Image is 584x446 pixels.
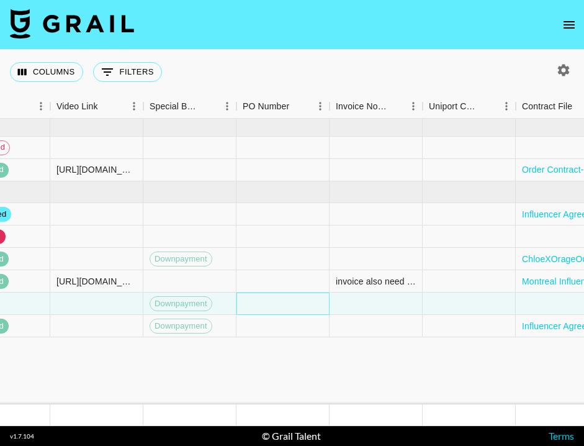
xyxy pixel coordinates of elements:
[311,97,330,116] button: Menu
[143,94,236,119] div: Special Booking Type
[497,97,516,116] button: Menu
[93,62,162,82] button: Show filters
[549,430,574,442] a: Terms
[404,97,423,116] button: Menu
[150,321,212,332] span: Downpayment
[150,253,212,265] span: Downpayment
[429,94,480,119] div: Uniport Contact Email
[150,94,200,119] div: Special Booking Type
[10,432,34,440] div: v 1.7.104
[522,94,572,119] div: Contract File
[336,94,387,119] div: Invoice Notes
[50,94,143,119] div: Video Link
[56,163,137,176] div: https://www.tiktok.com/@isidora.jelaca_/video/7537261746793303302 / https://www.instagram.com/ree...
[56,94,98,119] div: Video Link
[236,94,330,119] div: PO Number
[557,12,582,37] button: open drawer
[387,98,404,115] button: Sort
[480,98,497,115] button: Sort
[125,97,143,116] button: Menu
[289,98,307,115] button: Sort
[56,275,137,288] div: https://www.instagram.com/p/DOvsXupEZAw/?igsh=cml1cnIxNm04dGhv
[423,94,516,119] div: Uniport Contact Email
[262,430,321,442] div: © Grail Talent
[218,97,236,116] button: Menu
[330,94,423,119] div: Invoice Notes
[10,62,83,82] button: Select columns
[32,97,50,116] button: Menu
[98,98,115,115] button: Sort
[200,98,218,115] button: Sort
[10,9,134,39] img: Grail Talent
[243,94,289,119] div: PO Number
[336,275,416,288] div: invoice also need to be send to those tho adresses: to accounts@fusion-media.co.uk and helen@fusi...
[150,298,212,310] span: Downpayment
